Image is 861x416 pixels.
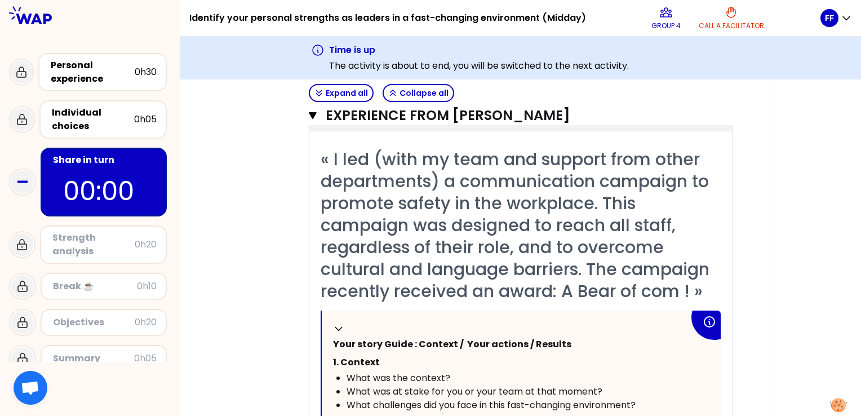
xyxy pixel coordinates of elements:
button: Experience from [PERSON_NAME] [309,107,733,125]
div: Objectives [53,316,135,329]
h3: Time is up [329,43,629,57]
span: What was the context? [347,371,450,384]
button: Group 4 [647,1,685,35]
div: Summary [53,352,134,365]
div: 0h05 [134,352,157,365]
button: Call a facilitator [694,1,769,35]
p: Call a facilitator [699,21,764,30]
span: Your story Guide : Context / Your actions / Results [333,338,571,351]
span: What challenges did you face in this fast-changing environment? [347,399,636,411]
div: Break ☕️ [53,280,137,293]
button: Collapse all [383,84,454,102]
div: Individual choices [52,106,134,133]
div: Ouvrir le chat [14,371,47,405]
button: FF [820,9,852,27]
div: 0h05 [134,113,157,126]
p: Group 4 [651,21,681,30]
p: FF [825,12,834,24]
h3: Experience from [PERSON_NAME] [326,107,694,125]
div: Strength analysis [52,231,135,258]
button: Expand all [309,84,374,102]
span: « I led (with my team and support from other departments) a communication campaign to promote saf... [321,147,714,303]
p: 00:00 [63,171,144,211]
div: Personal experience [51,59,135,86]
p: The activity is about to end, you will be switched to the next activity. [329,59,629,73]
span: What was at stake for you or your team at that moment? [347,385,602,398]
div: 0h20 [135,316,157,329]
div: Share in turn [53,153,157,167]
div: 0h10 [137,280,157,293]
div: 0h20 [135,238,157,251]
div: 0h30 [135,65,157,79]
span: 1. Context [333,356,380,369]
